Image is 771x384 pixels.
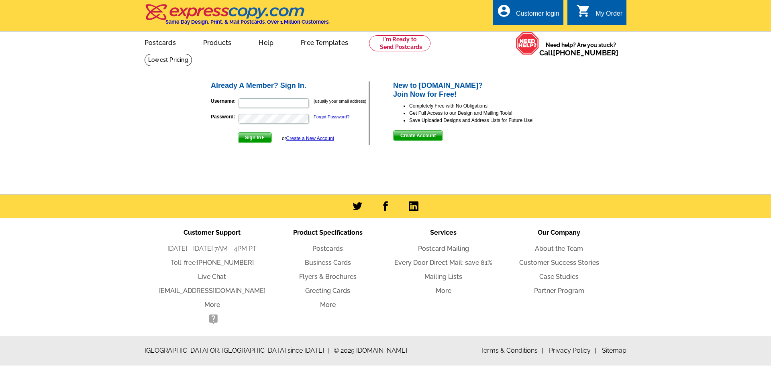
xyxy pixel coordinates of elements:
[314,99,366,104] small: (usually your email address)
[197,259,254,266] a: [PHONE_NUMBER]
[576,4,591,18] i: shopping_cart
[154,244,270,254] li: [DATE] - [DATE] 7AM - 4PM PT
[145,346,330,356] span: [GEOGRAPHIC_DATA] OR, [GEOGRAPHIC_DATA] since [DATE]
[204,301,220,309] a: More
[305,287,350,295] a: Greeting Cards
[409,117,561,124] li: Save Uploaded Designs and Address Lists for Future Use!
[238,132,272,143] button: Sign In
[535,245,583,252] a: About the Team
[154,258,270,268] li: Toll-free:
[299,273,357,280] a: Flyers & Brochures
[418,245,469,252] a: Postcard Mailing
[293,229,363,236] span: Product Specifications
[211,98,238,105] label: Username:
[246,33,286,51] a: Help
[480,347,543,354] a: Terms & Conditions
[282,135,334,142] div: or
[424,273,462,280] a: Mailing Lists
[539,273,579,280] a: Case Studies
[549,347,596,354] a: Privacy Policy
[497,4,511,18] i: account_circle
[305,259,351,266] a: Business Cards
[320,301,336,309] a: More
[288,33,361,51] a: Free Templates
[211,81,369,90] h2: Already A Member? Sign In.
[553,49,618,57] a: [PHONE_NUMBER]
[596,10,622,21] div: My Order
[602,347,626,354] a: Sitemap
[145,10,330,25] a: Same Day Design, Print, & Mail Postcards. Over 1 Million Customers.
[538,229,580,236] span: Our Company
[516,10,559,21] div: Customer login
[534,287,584,295] a: Partner Program
[132,33,189,51] a: Postcards
[261,136,265,139] img: button-next-arrow-white.png
[539,41,622,57] span: Need help? Are you stuck?
[576,9,622,19] a: shopping_cart My Order
[394,131,443,140] span: Create Account
[519,259,599,266] a: Customer Success Stories
[409,110,561,117] li: Get Full Access to our Design and Mailing Tools!
[334,346,407,356] span: © 2025 [DOMAIN_NAME]
[430,229,457,236] span: Services
[159,287,265,295] a: [EMAIL_ADDRESS][DOMAIN_NAME]
[409,102,561,110] li: Completely Free with No Obligations!
[497,9,559,19] a: account_circle Customer login
[393,81,561,99] h2: New to [DOMAIN_NAME]? Join Now for Free!
[198,273,226,280] a: Live Chat
[394,259,492,266] a: Every Door Direct Mail: save 81%
[314,114,349,119] a: Forgot Password?
[184,229,241,236] span: Customer Support
[436,287,451,295] a: More
[211,113,238,120] label: Password:
[393,130,443,141] button: Create Account
[539,49,618,57] span: Call
[286,136,334,141] a: Create a New Account
[312,245,343,252] a: Postcards
[516,32,539,55] img: help
[165,19,330,25] h4: Same Day Design, Print, & Mail Postcards. Over 1 Million Customers.
[190,33,245,51] a: Products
